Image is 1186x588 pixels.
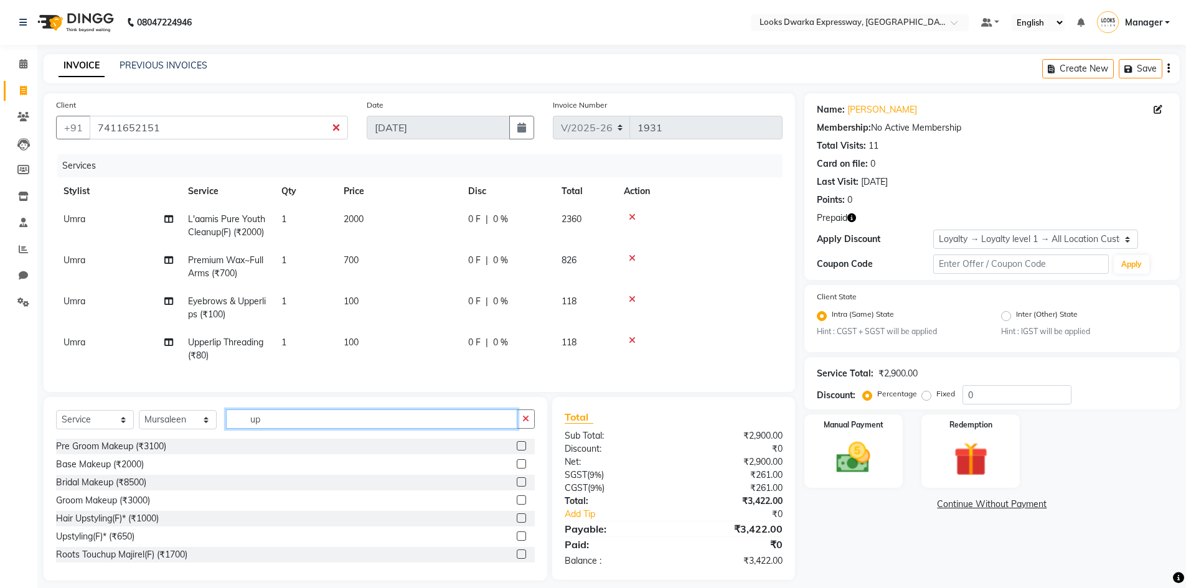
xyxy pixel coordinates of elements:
[817,121,1167,134] div: No Active Membership
[807,498,1177,511] a: Continue Without Payment
[56,494,150,507] div: Groom Makeup (₹3000)
[120,60,207,71] a: PREVIOUS INVOICES
[817,258,934,271] div: Coupon Code
[590,483,602,493] span: 9%
[344,296,359,307] span: 100
[281,296,286,307] span: 1
[56,530,134,543] div: Upstyling(F)* (₹650)
[1125,16,1162,29] span: Manager
[674,537,792,552] div: ₹0
[555,495,674,508] div: Total:
[817,367,873,380] div: Service Total:
[344,337,359,348] span: 100
[553,100,607,111] label: Invoice Number
[1119,59,1162,78] button: Save
[674,469,792,482] div: ₹261.00
[1042,59,1114,78] button: Create New
[64,337,85,348] span: Umra
[367,100,384,111] label: Date
[562,337,577,348] span: 118
[336,177,461,205] th: Price
[181,177,274,205] th: Service
[847,103,917,116] a: [PERSON_NAME]
[468,295,481,308] span: 0 F
[878,367,918,380] div: ₹2,900.00
[694,508,792,521] div: ₹0
[486,254,488,267] span: |
[274,177,336,205] th: Qty
[555,429,674,442] div: Sub Total:
[188,296,266,320] span: Eyebrows & Upperlips (₹100)
[188,337,263,361] span: Upperlip Threading (₹80)
[56,100,76,111] label: Client
[32,5,117,40] img: logo
[493,213,508,226] span: 0 %
[493,254,508,267] span: 0 %
[817,157,868,170] div: Card on file:
[832,309,894,324] label: Intra (Same) State
[493,336,508,349] span: 0 %
[64,254,85,266] span: Umra
[555,554,674,567] div: Balance :
[674,442,792,455] div: ₹0
[817,233,934,246] div: Apply Discount
[554,177,616,205] th: Total
[674,495,792,508] div: ₹3,422.00
[565,411,593,424] span: Total
[56,116,91,139] button: +91
[616,177,783,205] th: Action
[817,194,845,207] div: Points:
[281,254,286,266] span: 1
[826,438,881,477] img: _cash.svg
[936,388,955,399] label: Fixed
[56,458,144,471] div: Base Makeup (₹2000)
[870,157,875,170] div: 0
[933,254,1109,274] input: Enter Offer / Coupon Code
[56,476,146,489] div: Bridal Makeup (₹8500)
[56,177,181,205] th: Stylist
[674,482,792,495] div: ₹261.00
[281,337,286,348] span: 1
[565,469,587,480] span: SGST
[562,254,577,266] span: 826
[817,326,983,337] small: Hint : CGST + SGST will be applied
[493,295,508,308] span: 0 %
[674,429,792,442] div: ₹2,900.00
[468,336,481,349] span: 0 F
[137,5,192,40] b: 08047224946
[943,438,999,480] img: _gift.svg
[861,175,888,189] div: [DATE]
[1097,11,1119,33] img: Manager
[90,116,348,139] input: Search by Name/Mobile/Email/Code
[555,508,693,521] a: Add Tip
[824,419,883,431] label: Manual Payment
[486,213,488,226] span: |
[817,291,857,302] label: Client State
[59,55,105,77] a: INVOICE
[555,469,674,482] div: ( )
[817,389,855,402] div: Discount:
[56,512,159,525] div: Hair Upstyling(F)* (₹1000)
[949,419,992,431] label: Redemption
[57,154,792,177] div: Services
[461,177,554,205] th: Disc
[562,296,577,307] span: 118
[555,521,674,536] div: Payable:
[344,213,364,225] span: 2000
[486,336,488,349] span: |
[188,213,265,238] span: L'aamis Pure Youth Cleanup(F) (₹2000)
[555,442,674,455] div: Discount:
[1016,309,1078,324] label: Inter (Other) State
[64,296,85,307] span: Umra
[674,521,792,536] div: ₹3,422.00
[226,409,517,429] input: Search or Scan
[1001,326,1167,337] small: Hint : IGST will be applied
[674,455,792,469] div: ₹2,900.00
[468,213,481,226] span: 0 F
[468,254,481,267] span: 0 F
[56,440,166,453] div: Pre Groom Makeup (₹3100)
[281,213,286,225] span: 1
[56,548,187,561] div: Roots Touchup Majirel(F) (₹1700)
[555,482,674,495] div: ( )
[590,470,601,480] span: 9%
